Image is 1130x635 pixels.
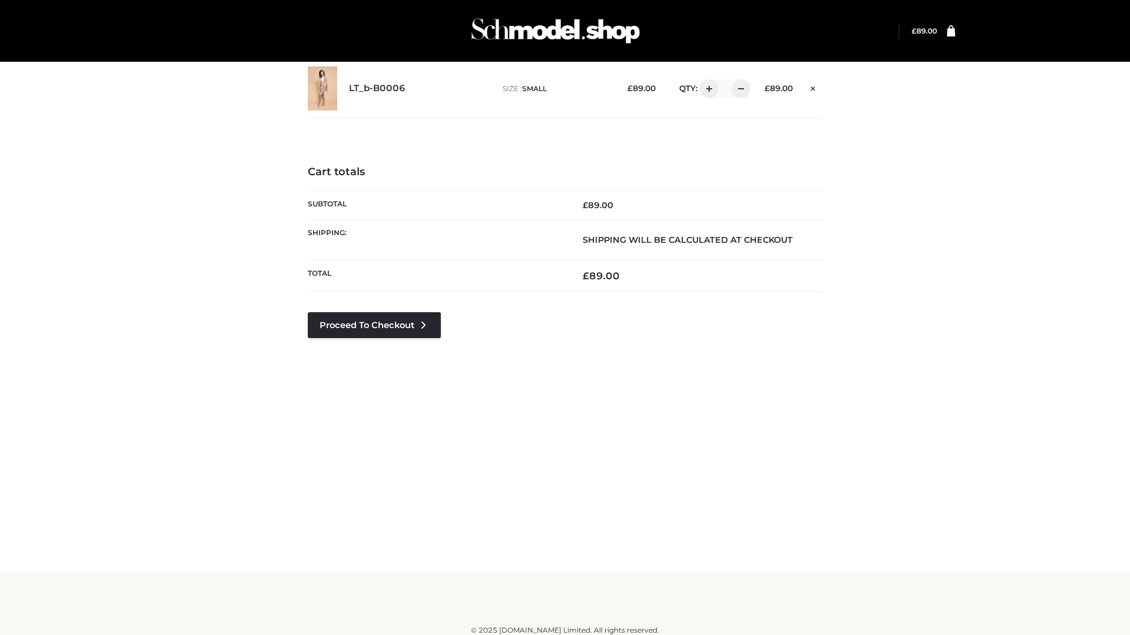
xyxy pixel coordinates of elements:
[308,166,822,179] h4: Cart totals
[583,270,620,282] bdi: 89.00
[912,26,937,35] bdi: 89.00
[467,8,644,54] img: Schmodel Admin 964
[308,312,441,338] a: Proceed to Checkout
[503,83,609,94] p: size :
[349,83,406,94] a: LT_b-B0006
[912,26,937,35] a: £89.00
[308,190,565,219] th: Subtotal
[522,84,547,93] span: SMALL
[583,270,589,282] span: £
[627,83,656,93] bdi: 89.00
[583,235,793,245] strong: Shipping will be calculated at checkout
[912,26,916,35] span: £
[765,83,770,93] span: £
[765,83,793,93] bdi: 89.00
[583,200,613,210] bdi: 89.00
[308,66,337,111] img: LT_b-B0006 - SMALL
[308,260,565,292] th: Total
[805,79,822,95] a: Remove this item
[667,79,746,98] div: QTY:
[308,219,565,260] th: Shipping:
[627,83,633,93] span: £
[583,200,588,210] span: £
